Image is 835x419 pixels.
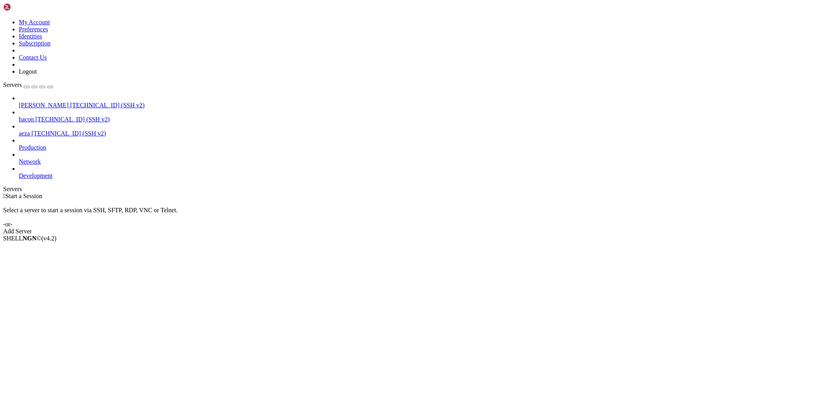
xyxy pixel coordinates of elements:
a: Subscription [19,40,50,47]
li: [PERSON_NAME] [TECHNICAL_ID] (SSH v2) [19,95,832,109]
li: aeza [TECHNICAL_ID] (SSH v2) [19,123,832,137]
span: [TECHNICAL_ID] (SSH v2) [35,116,110,123]
div: Add Server [3,228,832,235]
li: bacon [TECHNICAL_ID] (SSH v2) [19,109,832,123]
span: aeza [19,130,30,137]
b: NGN [23,235,37,242]
a: Logout [19,68,37,75]
a: Identities [19,33,42,40]
img: Shellngn [3,3,48,11]
span: Servers [3,81,22,88]
div: Servers [3,186,832,193]
a: Servers [3,81,53,88]
span: Network [19,158,41,165]
a: Preferences [19,26,48,33]
span: bacon [19,116,34,123]
span: SHELL © [3,235,56,242]
a: My Account [19,19,50,25]
a: [PERSON_NAME] [TECHNICAL_ID] (SSH v2) [19,102,832,109]
span: Production [19,144,46,151]
span:  [3,193,5,199]
span: [PERSON_NAME] [19,102,69,108]
span: Development [19,172,52,179]
a: Network [19,158,832,165]
a: aeza [TECHNICAL_ID] (SSH v2) [19,130,832,137]
span: Start a Session [5,193,42,199]
li: Development [19,165,832,179]
a: bacon [TECHNICAL_ID] (SSH v2) [19,116,832,123]
a: Development [19,172,832,179]
li: Production [19,137,832,151]
li: Network [19,151,832,165]
a: Production [19,144,832,151]
span: [TECHNICAL_ID] (SSH v2) [31,130,106,137]
span: [TECHNICAL_ID] (SSH v2) [70,102,144,108]
div: Select a server to start a session via SSH, SFTP, RDP, VNC or Telnet. -or- [3,200,832,228]
span: 4.2.0 [41,235,57,242]
a: Contact Us [19,54,47,61]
